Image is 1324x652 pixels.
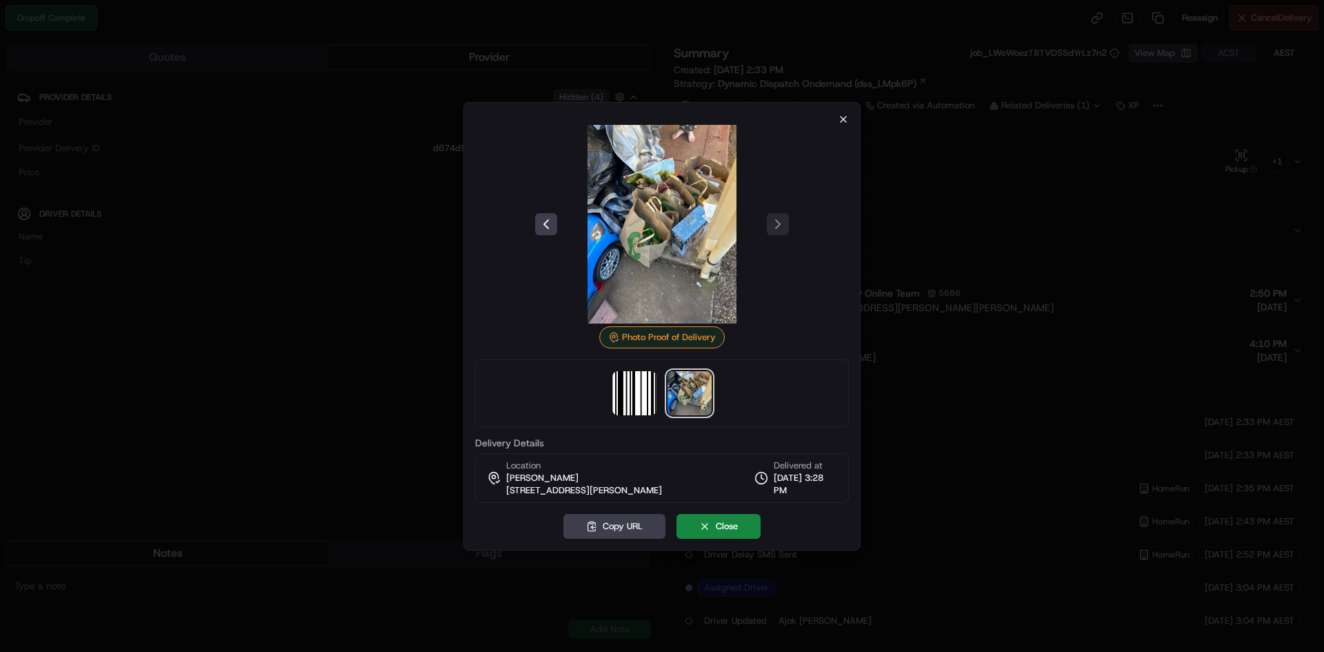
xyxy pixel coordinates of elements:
[506,460,541,472] span: Location
[475,438,849,448] label: Delivery Details
[506,472,579,484] span: [PERSON_NAME]
[774,460,837,472] span: Delivered at
[506,484,662,497] span: [STREET_ADDRESS][PERSON_NAME]
[563,514,665,539] button: Copy URL
[668,371,712,415] img: photo_proof_of_delivery image
[599,326,725,348] div: Photo Proof of Delivery
[563,125,761,324] img: photo_proof_of_delivery image
[676,514,761,539] button: Close
[612,371,656,415] img: barcode_scan_on_pickup image
[774,472,837,497] span: [DATE] 3:28 PM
